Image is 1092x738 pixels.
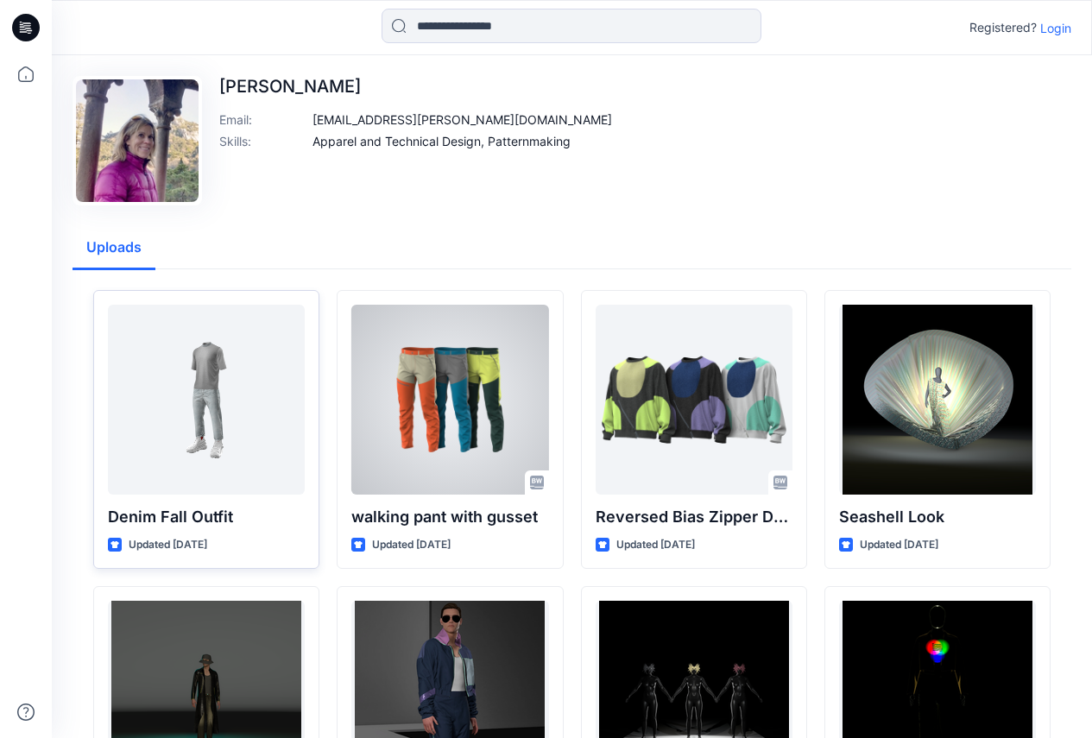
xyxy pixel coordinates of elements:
p: Updated [DATE] [860,536,938,554]
p: Login [1040,19,1071,37]
p: Updated [DATE] [616,536,695,554]
p: Updated [DATE] [129,536,207,554]
a: walking pant with gusset [351,305,548,495]
p: Reversed Bias Zipper Detailed Ovesized Crew [596,505,792,529]
a: Denim Fall Outfit [108,305,305,495]
p: Updated [DATE] [372,536,451,554]
p: [EMAIL_ADDRESS][PERSON_NAME][DOMAIN_NAME] [312,110,612,129]
p: [PERSON_NAME] [219,76,612,97]
button: Uploads [73,226,155,270]
p: Registered? [969,17,1037,38]
p: Apparel and Technical Design, Patternmaking [312,132,571,150]
p: Denim Fall Outfit [108,505,305,529]
a: Seashell Look [839,305,1036,495]
p: Seashell Look [839,505,1036,529]
img: Marin Millar [76,79,199,202]
a: Reversed Bias Zipper Detailed Ovesized Crew [596,305,792,495]
p: walking pant with gusset [351,505,548,529]
p: Email : [219,110,306,129]
p: Skills : [219,132,306,150]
